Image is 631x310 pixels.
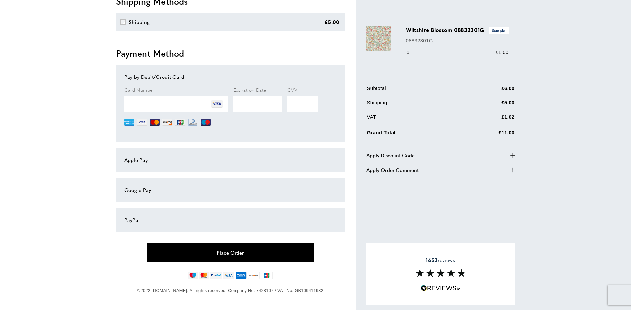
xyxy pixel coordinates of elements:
[462,99,514,112] td: £5.00
[199,272,209,279] img: mastercard
[367,84,462,97] td: Subtotal
[366,26,391,51] img: Wiltshire Blossom 08832301G
[223,272,234,279] img: visa
[233,86,266,93] span: Expiration Date
[462,113,514,126] td: £1.02
[188,272,198,279] img: maestro
[261,272,273,279] img: jcb
[489,27,509,34] span: Sample
[416,269,466,277] img: Reviews section
[406,48,419,56] div: 1
[188,117,198,127] img: DN.png
[248,272,260,279] img: discover
[147,243,314,262] button: Place Order
[367,113,462,126] td: VAT
[124,186,337,194] div: Google Pay
[367,99,462,112] td: Shipping
[124,156,337,164] div: Apple Pay
[426,256,437,264] strong: 1653
[462,127,514,142] td: £11.00
[406,37,509,45] p: 08832301G
[462,84,514,97] td: £6.00
[137,288,323,293] span: ©2022 [DOMAIN_NAME]. All rights reserved. Company No. 7428107 / VAT No. GB109411932
[233,96,282,112] iframe: Secure Credit Card Frame - Expiration Date
[124,96,228,112] iframe: Secure Credit Card Frame - Credit Card Number
[211,98,223,110] img: VI.png
[129,18,150,26] div: Shipping
[287,86,297,93] span: CVV
[124,73,337,81] div: Pay by Debit/Credit Card
[162,117,172,127] img: DI.png
[124,216,337,224] div: PayPal
[116,47,345,59] h2: Payment Method
[421,285,461,291] img: Reviews.io 5 stars
[406,26,509,34] h3: Wiltshire Blossom 08832301G
[175,117,185,127] img: JCB.png
[367,127,462,142] td: Grand Total
[124,86,154,93] span: Card Number
[324,18,340,26] div: £5.00
[124,117,134,127] img: AE.png
[366,166,419,174] span: Apply Order Comment
[426,257,455,263] span: reviews
[137,117,147,127] img: VI.png
[150,117,160,127] img: MC.png
[495,49,508,55] span: £1.00
[201,117,211,127] img: MI.png
[366,151,415,159] span: Apply Discount Code
[236,272,247,279] img: american-express
[210,272,222,279] img: paypal
[287,96,318,112] iframe: Secure Credit Card Frame - CVV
